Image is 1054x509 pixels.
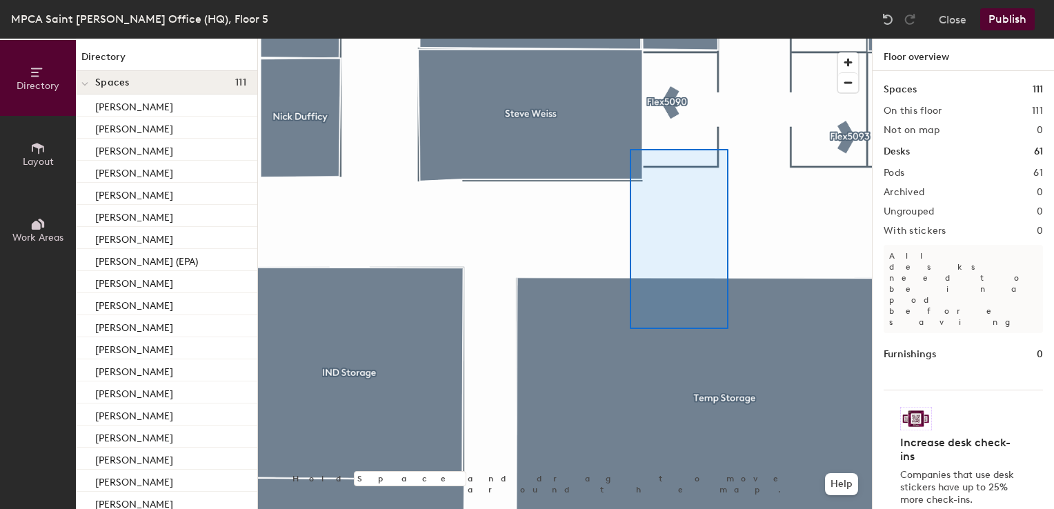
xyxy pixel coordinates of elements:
[95,428,173,444] p: [PERSON_NAME]
[95,252,198,268] p: [PERSON_NAME] (EPA)
[95,340,173,356] p: [PERSON_NAME]
[95,296,173,312] p: [PERSON_NAME]
[884,245,1043,333] p: All desks need to be in a pod before saving
[884,347,936,362] h1: Furnishings
[95,119,173,135] p: [PERSON_NAME]
[23,156,54,168] span: Layout
[884,82,917,97] h1: Spaces
[884,187,924,198] h2: Archived
[1037,347,1043,362] h1: 0
[900,407,932,430] img: Sticker logo
[12,232,63,243] span: Work Areas
[235,77,246,88] span: 111
[884,144,910,159] h1: Desks
[1032,106,1043,117] h2: 111
[1037,226,1043,237] h2: 0
[884,226,946,237] h2: With stickers
[939,8,966,30] button: Close
[825,473,858,495] button: Help
[95,230,173,246] p: [PERSON_NAME]
[1033,168,1043,179] h2: 61
[95,406,173,422] p: [PERSON_NAME]
[884,168,904,179] h2: Pods
[1037,206,1043,217] h2: 0
[884,106,942,117] h2: On this floor
[95,472,173,488] p: [PERSON_NAME]
[1037,187,1043,198] h2: 0
[95,77,130,88] span: Spaces
[884,125,939,136] h2: Not on map
[881,12,895,26] img: Undo
[1034,144,1043,159] h1: 61
[903,12,917,26] img: Redo
[1033,82,1043,97] h1: 111
[95,450,173,466] p: [PERSON_NAME]
[17,80,59,92] span: Directory
[95,384,173,400] p: [PERSON_NAME]
[95,141,173,157] p: [PERSON_NAME]
[95,97,173,113] p: [PERSON_NAME]
[884,206,935,217] h2: Ungrouped
[95,362,173,378] p: [PERSON_NAME]
[980,8,1035,30] button: Publish
[900,469,1018,506] p: Companies that use desk stickers have up to 25% more check-ins.
[76,50,257,71] h1: Directory
[900,436,1018,463] h4: Increase desk check-ins
[95,208,173,223] p: [PERSON_NAME]
[95,274,173,290] p: [PERSON_NAME]
[95,186,173,201] p: [PERSON_NAME]
[11,10,268,28] div: MPCA Saint [PERSON_NAME] Office (HQ), Floor 5
[1037,125,1043,136] h2: 0
[95,318,173,334] p: [PERSON_NAME]
[95,163,173,179] p: [PERSON_NAME]
[873,39,1054,71] h1: Floor overview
